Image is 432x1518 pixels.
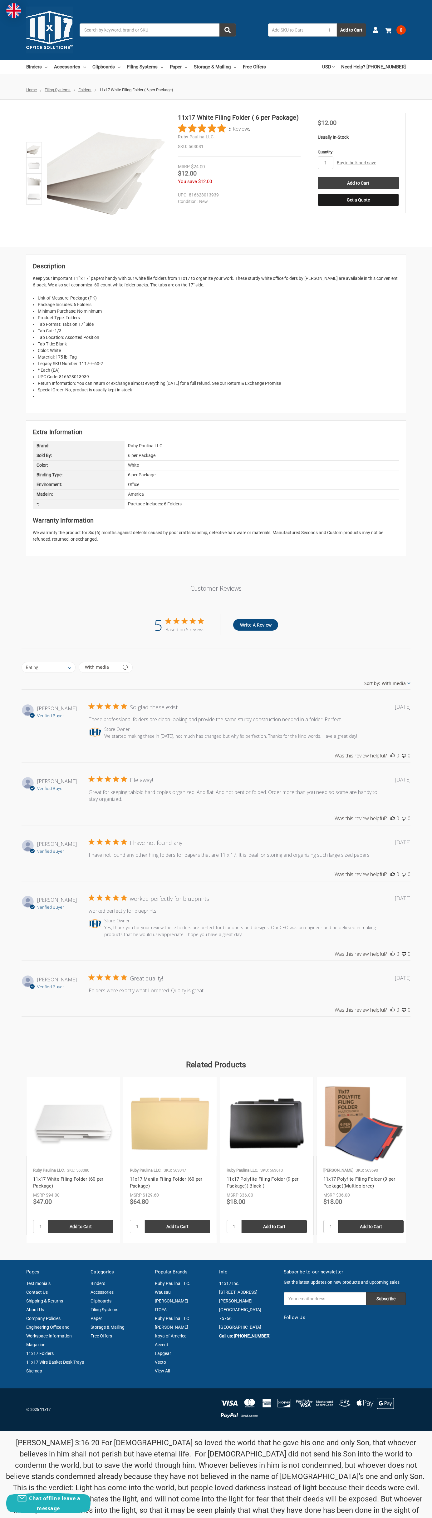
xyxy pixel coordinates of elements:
div: 0 [408,950,410,957]
a: Binders [91,1281,105,1286]
h5: Popular Brands [155,1268,213,1276]
div: 5 out of 5 stars [165,618,204,624]
p: We warranty the product for Six (6) months against defects caused by poor craftsmanship, defectiv... [33,529,399,543]
li: Unit of Measure: Package (PK) [38,295,399,301]
p: Get the latest updates on new products and upcoming sales [284,1279,406,1286]
div: 5 out of 5 stars [89,776,127,782]
div: 6 per Package [125,470,399,480]
div: Office [125,480,399,489]
a: Lapgear [155,1351,171,1356]
a: Shipping & Returns [26,1298,63,1303]
div: 0 [396,871,399,878]
h5: Info [219,1268,277,1276]
span: Folders [78,87,91,92]
span: Home [26,87,37,92]
div: Rating [26,664,38,670]
li: Package Includes: 6 Folders [38,301,399,308]
div: Store Owner [104,726,130,733]
a: ITOYA [155,1307,167,1312]
input: Add to Cart [145,1220,210,1233]
span: Chat offline leave a message [29,1495,80,1512]
h5: Subscribe to our newsletter [284,1268,406,1276]
button: This review was helpful [390,815,395,822]
a: Ruby Paulina LLC. [155,1281,190,1286]
div: Store Owner [104,917,130,924]
a: Accessories [91,1290,114,1295]
address: 11x17 Inc. [STREET_ADDRESS][PERSON_NAME] [GEOGRAPHIC_DATA] 75766 [GEOGRAPHIC_DATA] [219,1279,277,1332]
div: With media [382,680,406,686]
button: This review was not helpful [402,950,406,957]
button: This review was helpful [390,871,395,878]
a: Storage & Mailing [91,1325,125,1330]
a: Binders [26,60,47,74]
div: Color: [33,461,125,470]
h2: Description [33,261,399,271]
h2: Related Products [26,1059,406,1071]
div: Was this review helpful? [335,1006,387,1013]
span: $12.00 [198,179,212,184]
img: 11x17 White Filing Folder ( 6 per Package) [47,113,168,234]
div: 5 out of 5 stars [89,703,127,709]
a: Filing Systems [45,87,71,92]
a: 11x17 Polyfite Filing Folder (9 per Package)(Multicolored) [323,1176,395,1189]
div: Was this review helpful? [335,871,387,878]
img: 11x17 White Filing Folder ( 6 per Package) [27,143,41,157]
span: Verified Buyer [37,786,64,791]
span: $36.00 [239,1193,253,1198]
div: I have not found any [130,839,182,846]
p: Ruby Paulina LLC. [33,1167,65,1173]
li: Color: White [38,347,399,354]
img: duty and tax information for United Kingdom [6,3,21,18]
div: MSRP [33,1192,45,1198]
div: 0 [396,950,399,957]
span: Sort by: [364,680,380,686]
span: $12.00 [318,119,336,126]
span: $18.00 [323,1198,342,1205]
p: SKU: 563690 [356,1167,378,1173]
h5: Pages [26,1268,84,1276]
p: SKU: 563080 [67,1167,89,1173]
li: Special Order: No, product is usually kept in stock [38,387,399,393]
button: This review was helpful [390,950,395,957]
div: With media [85,665,109,669]
label: Quantity: [318,149,399,155]
button: This review was helpful [390,1006,395,1013]
a: Sitemap [26,1368,42,1373]
span: Verified Buyer [37,984,64,990]
div: 0 [396,1006,399,1013]
a: Accent [155,1342,168,1347]
span: $24.00 [191,164,205,170]
p: SKU: 563610 [260,1167,283,1173]
span: Vickie C. [37,896,77,903]
h5: Follow Us [284,1314,406,1321]
a: 11x17 White Filing Folder (60 per Package) [33,1084,113,1164]
button: Chat offline leave a message [6,1493,91,1513]
a: Ruby Paulina LLC. [178,134,215,139]
img: 11x17.com [26,7,73,53]
button: This review was not helpful [402,1006,406,1013]
p: © 2025 11x17 [26,1406,213,1413]
img: 11x17 Polyfite Filing Folder (9 per Package) (Red, Blue, & Black) [323,1084,404,1164]
a: Call us: [PHONE_NUMBER] [219,1333,271,1338]
a: Contact Us [26,1290,48,1295]
h2: Warranty Information [33,516,399,525]
a: 11x17 Wire Basket Desk Trays [26,1360,84,1365]
a: [PERSON_NAME] [155,1325,188,1330]
span: $12.00 [178,170,197,177]
span: Marleni J. [37,976,77,983]
input: Search by keyword, brand or SKU [80,23,236,37]
li: Return Information: You can return or exchange almost everything [DATE] for a full refund. See ou... [38,380,399,387]
p: [PERSON_NAME] [323,1167,353,1173]
a: 11x17 White Filing Folder (60 per Package) [33,1176,103,1189]
div: 0 [408,871,410,878]
div: 0 [396,815,399,822]
div: 0 [396,752,399,759]
div: Yes, thank you for your review these folders are perfect for blueprints and designs. Our CEO was ... [104,924,390,938]
p: Usually In-Stock [318,134,399,141]
span: $94.00 [46,1193,60,1198]
a: About Us [26,1307,44,1312]
a: 11x17 Manila Filing Folder (60 per Package) [130,1176,203,1189]
a: Wausau [155,1290,171,1295]
span: 11x17 White Filing Folder ( 6 per Package) [99,87,173,92]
